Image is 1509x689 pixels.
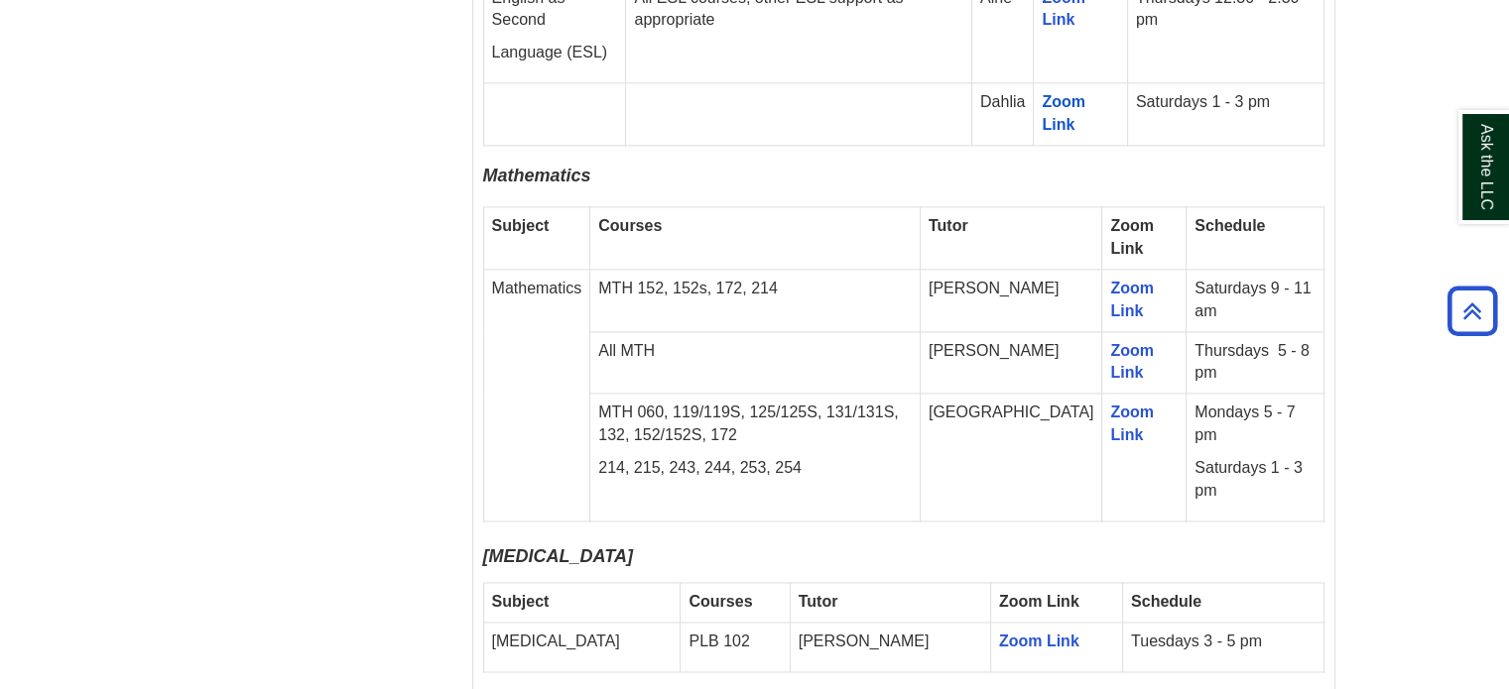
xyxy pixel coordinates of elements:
td: Thursdays 5 - 8 pm [1187,331,1323,394]
td: Dahlia [971,83,1033,146]
a: Zoom Link [1110,280,1154,319]
strong: Subject [492,217,550,234]
td: [PERSON_NAME] [790,623,990,672]
p: Tuesdays 3 - 5 pm [1131,631,1316,653]
strong: Courses [689,593,752,610]
td: [PERSON_NAME] [920,331,1102,394]
p: Mondays 5 - 7 pm [1195,402,1315,447]
a: Back to Top [1441,297,1504,324]
a: Zoom Link [1110,342,1154,382]
strong: Courses [598,217,662,234]
a: Zoom Link [1042,93,1089,133]
p: All MTH [598,340,912,363]
p: PLB 102 [689,631,781,653]
span: Mathematics [483,166,591,185]
i: [MEDICAL_DATA] [483,546,633,566]
p: Language (ESL) [492,42,618,64]
p: Saturdays 1 - 3 pm [1136,91,1316,114]
a: Zoom Link [999,632,1079,649]
td: Mathematics [483,269,590,520]
p: Saturdays 1 - 3 pm [1195,457,1315,503]
td: [PERSON_NAME] [920,269,1102,331]
p: MTH 060, 119/119S, 125/125S, 131/131S, 132, 152/152S, 172 [598,402,912,447]
a: Zoom Link [1110,403,1154,443]
strong: Zoom Link [1110,217,1154,257]
p: 214, 215, 243, 244, 253, 254 [598,457,912,480]
strong: Schedule [1195,217,1265,234]
strong: Subject [492,593,550,610]
strong: Tutor [799,593,838,610]
td: [GEOGRAPHIC_DATA] [920,394,1102,520]
td: [MEDICAL_DATA] [483,623,681,672]
td: MTH 152, 152s, 172, 214 [590,269,921,331]
td: Saturdays 9 - 11 am [1187,269,1323,331]
strong: Tutor [929,217,968,234]
strong: Zoom Link [999,593,1079,610]
strong: Schedule [1131,593,1201,610]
